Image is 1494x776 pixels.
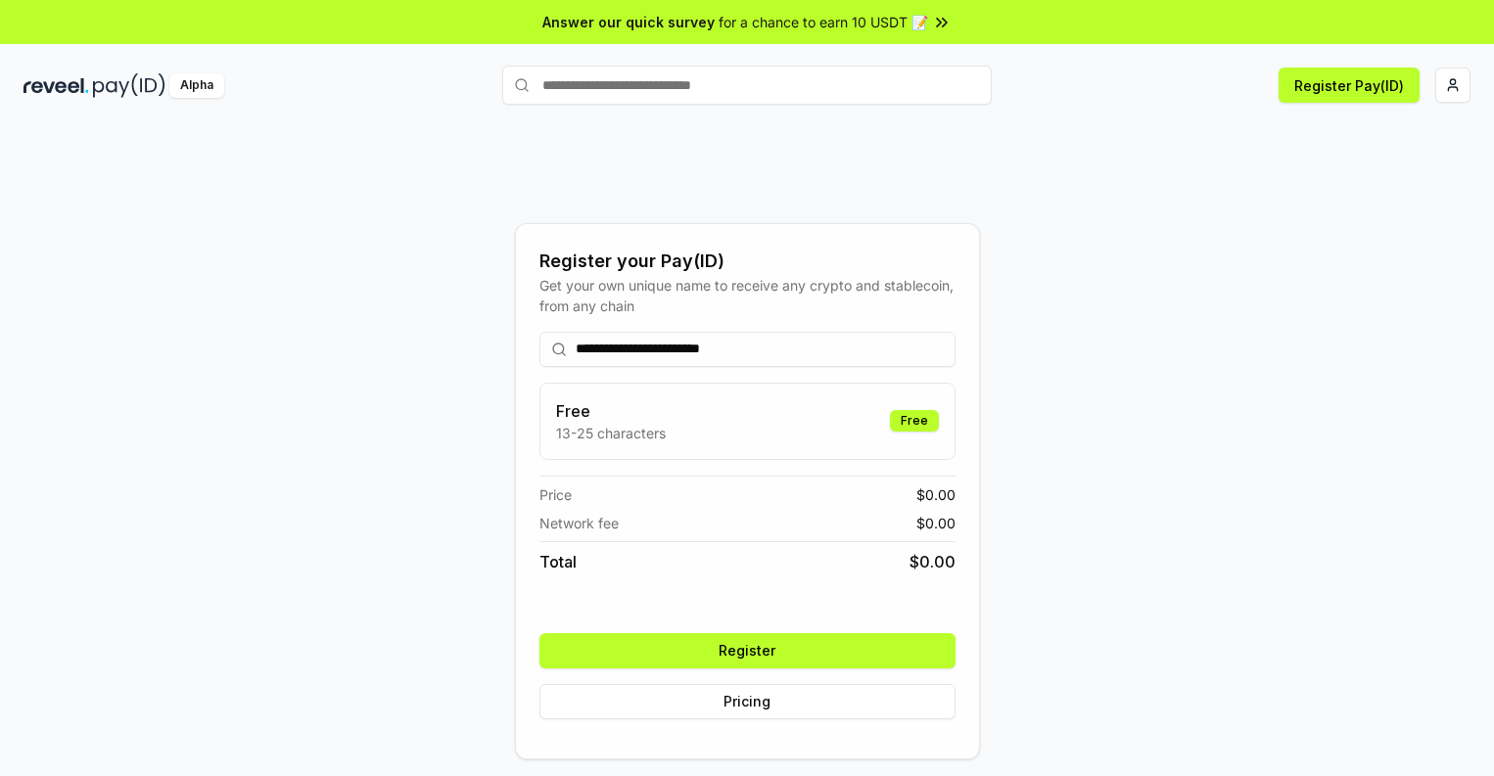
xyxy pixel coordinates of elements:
[539,248,956,275] div: Register your Pay(ID)
[23,73,89,98] img: reveel_dark
[910,550,956,573] span: $ 0.00
[556,399,666,423] h3: Free
[539,513,619,533] span: Network fee
[93,73,165,98] img: pay_id
[719,12,928,32] span: for a chance to earn 10 USDT 📝
[1279,68,1420,103] button: Register Pay(ID)
[539,275,956,316] div: Get your own unique name to receive any crypto and stablecoin, from any chain
[916,513,956,533] span: $ 0.00
[539,633,956,668] button: Register
[556,423,666,443] p: 13-25 characters
[890,410,939,432] div: Free
[539,484,572,505] span: Price
[542,12,715,32] span: Answer our quick survey
[916,484,956,505] span: $ 0.00
[169,73,224,98] div: Alpha
[539,684,956,719] button: Pricing
[539,550,577,573] span: Total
